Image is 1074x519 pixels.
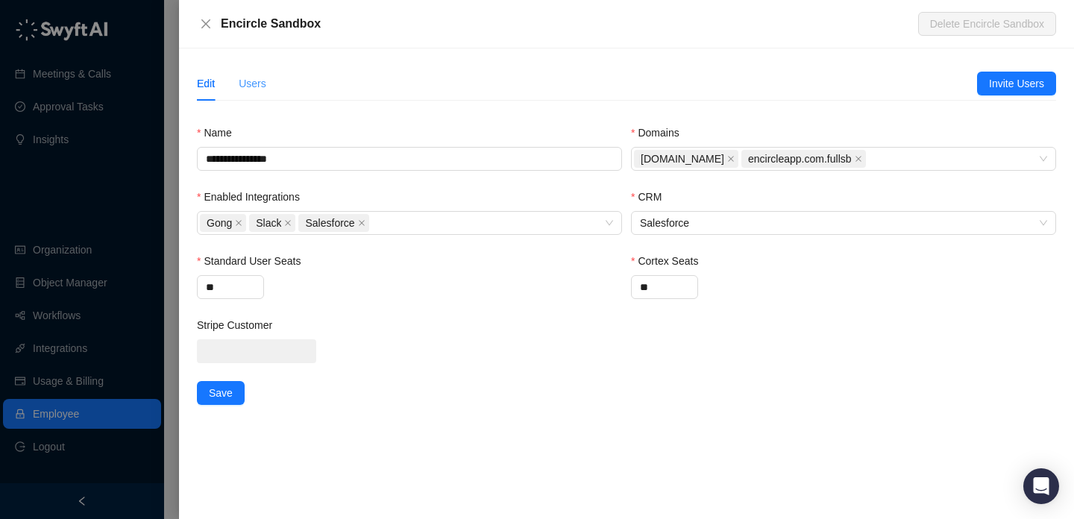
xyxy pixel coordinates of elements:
button: Invite Users [977,72,1056,95]
div: Open Intercom Messenger [1023,468,1059,504]
input: Cortex Seats [632,276,697,298]
span: Salesforce [305,215,354,231]
span: close [358,219,365,227]
label: Name [197,125,242,141]
span: Salesforce [298,214,368,232]
label: Standard User Seats [197,253,311,269]
span: encircleapp.com [634,150,738,168]
span: Gong [200,214,246,232]
span: Gong [207,215,232,231]
input: Standard User Seats [198,276,263,298]
input: Enabled Integrations [372,218,375,229]
span: Salesforce [640,212,1047,234]
div: Users [239,75,266,92]
span: Slack [249,214,295,232]
label: Stripe Customer [197,317,283,333]
div: Edit [197,75,215,92]
span: close [727,155,735,163]
span: Invite Users [989,75,1044,92]
span: encircleapp.com.fullsb [748,151,852,167]
div: Encircle Sandbox [221,15,918,33]
span: [DOMAIN_NAME] [641,151,724,167]
span: Save [209,385,233,401]
button: Delete Encircle Sandbox [918,12,1056,36]
input: Domains [869,154,872,165]
label: Enabled Integrations [197,189,310,205]
button: Save [197,381,245,405]
span: close [284,219,292,227]
button: Close [197,15,215,33]
span: close [200,18,212,30]
span: encircleapp.com.fullsb [741,150,866,168]
span: Slack [256,215,281,231]
label: Cortex Seats [631,253,709,269]
label: CRM [631,189,672,205]
label: Domains [631,125,690,141]
span: close [235,219,242,227]
input: Name [197,147,622,171]
span: close [855,155,862,163]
